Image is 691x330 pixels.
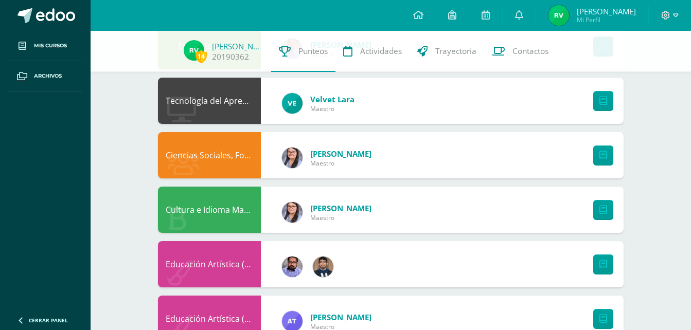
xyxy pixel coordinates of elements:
[548,5,569,26] img: e33c343d1d2d02a322aa9c718978495f.png
[196,50,207,63] span: 14
[410,31,484,72] a: Trayectoria
[360,46,402,57] span: Actividades
[310,159,371,168] span: Maestro
[335,31,410,72] a: Actividades
[310,104,355,113] span: Maestro
[8,31,82,61] a: Mis cursos
[313,256,333,277] img: 1395cc2228810b8e70f48ddc66b3ae79.png
[310,94,355,104] span: Velvet Lara
[282,256,303,277] img: fe2f5d220dae08f5bb59c8e1ae6aeac3.png
[8,61,82,91] a: Archivos
[158,78,261,124] div: Tecnología del Aprendizaje y la Comunicación
[158,241,261,287] div: Educación Artística (Educación Musical)
[158,187,261,233] div: Cultura e Idioma Maya, Garífuna o Xinca
[34,72,62,80] span: Archivos
[282,202,303,223] img: 17db063816693a26b2c8d26fdd0faec0.png
[158,132,261,178] div: Ciencias Sociales, Formación Ciudadana e Interculturalidad
[34,42,67,50] span: Mis cursos
[512,46,548,57] span: Contactos
[577,6,636,16] span: [PERSON_NAME]
[310,213,371,222] span: Maestro
[484,31,556,72] a: Contactos
[577,15,636,24] span: Mi Perfil
[298,46,328,57] span: Punteos
[310,312,371,322] span: [PERSON_NAME]
[282,148,303,168] img: 17db063816693a26b2c8d26fdd0faec0.png
[29,317,68,324] span: Cerrar panel
[310,203,371,213] span: [PERSON_NAME]
[212,41,263,51] a: [PERSON_NAME]
[212,51,249,62] a: 20190362
[184,40,204,61] img: e33c343d1d2d02a322aa9c718978495f.png
[310,149,371,159] span: [PERSON_NAME]
[282,93,303,114] img: aeabfbe216d4830361551c5f8df01f91.png
[271,31,335,72] a: Punteos
[435,46,476,57] span: Trayectoria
